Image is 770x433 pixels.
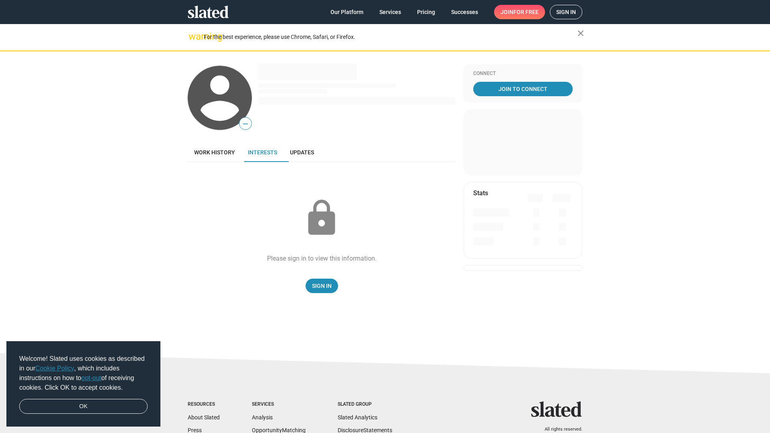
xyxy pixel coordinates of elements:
div: Services [252,401,306,408]
span: Our Platform [330,5,363,19]
a: Our Platform [324,5,370,19]
span: Services [379,5,401,19]
a: Joinfor free [494,5,545,19]
a: Sign In [306,279,338,293]
a: Join To Connect [473,82,573,96]
span: Join To Connect [475,82,571,96]
a: About Slated [188,414,220,421]
a: opt-out [81,374,101,381]
a: Work history [188,143,241,162]
span: for free [513,5,539,19]
span: Updates [290,149,314,156]
a: Successes [445,5,484,19]
div: Slated Group [338,401,392,408]
mat-icon: close [576,28,586,38]
mat-icon: warning [188,32,198,41]
span: Join [500,5,539,19]
span: Pricing [417,5,435,19]
div: Please sign in to view this information. [267,254,377,263]
a: Sign in [550,5,582,19]
span: — [239,119,251,129]
mat-icon: lock [302,198,342,238]
a: Interests [241,143,284,162]
span: Sign In [312,279,332,293]
div: Connect [473,71,573,77]
a: dismiss cookie message [19,399,148,414]
a: Pricing [411,5,442,19]
span: Successes [451,5,478,19]
span: Interests [248,149,277,156]
div: cookieconsent [6,341,160,427]
div: Resources [188,401,220,408]
a: Slated Analytics [338,414,377,421]
a: Services [373,5,407,19]
span: Welcome! Slated uses cookies as described in our , which includes instructions on how to of recei... [19,354,148,393]
div: For the best experience, please use Chrome, Safari, or Firefox. [204,32,577,42]
a: Analysis [252,414,273,421]
span: Sign in [556,5,576,19]
a: Updates [284,143,320,162]
span: Work history [194,149,235,156]
mat-card-title: Stats [473,189,488,197]
a: Cookie Policy [35,365,74,372]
